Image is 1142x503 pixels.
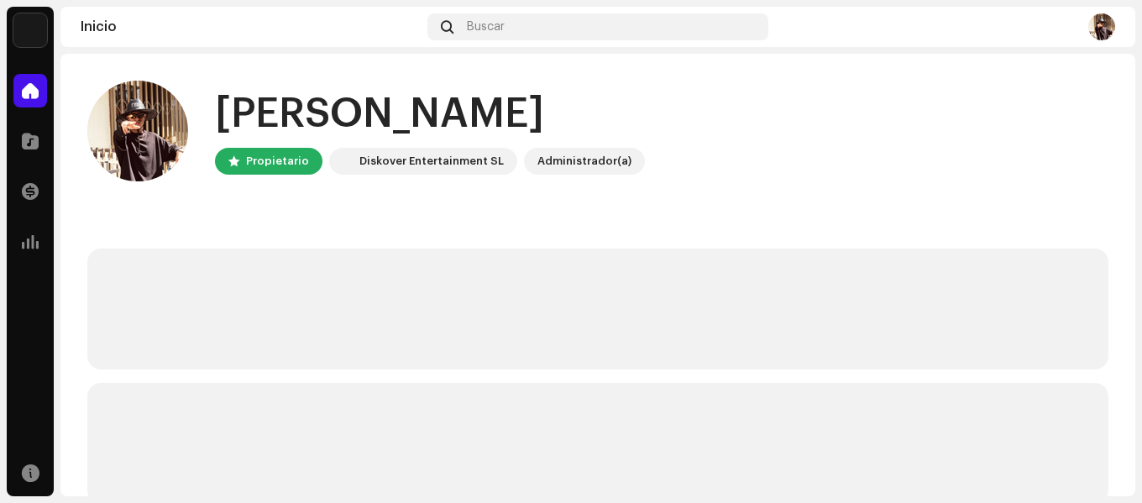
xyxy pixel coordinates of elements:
div: Propietario [246,151,309,171]
div: Diskover Entertainment SL [359,151,504,171]
img: 48f0125a-d876-4644-9c91-de3238933339 [1088,13,1115,40]
div: [PERSON_NAME] [215,87,645,141]
span: Buscar [467,20,505,34]
img: 297a105e-aa6c-4183-9ff4-27133c00f2e2 [13,13,47,47]
img: 297a105e-aa6c-4183-9ff4-27133c00f2e2 [333,151,353,171]
img: 48f0125a-d876-4644-9c91-de3238933339 [87,81,188,181]
div: Inicio [81,20,421,34]
div: Administrador(a) [537,151,631,171]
